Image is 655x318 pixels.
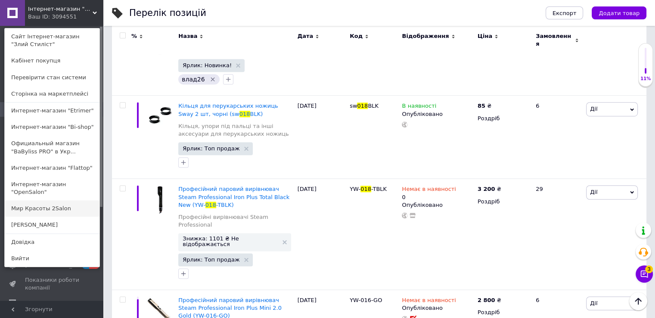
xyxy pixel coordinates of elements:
div: Опубліковано [402,201,473,209]
b: 3 200 [478,186,495,192]
span: Ціна [478,32,492,40]
span: Дії [590,300,597,306]
span: Відображення [402,32,449,40]
span: Дії [590,189,597,195]
div: ₴ [478,296,501,304]
svg: Видалити мітку [209,76,216,83]
div: Роздріб [478,309,528,316]
span: Показники роботи компанії [25,276,80,292]
span: 018 [205,202,216,208]
div: 1 [531,20,584,96]
span: Дії [590,106,597,112]
a: Сторінка на маркетплейсі [5,86,99,102]
span: Немає в наявності [402,297,456,306]
span: YW-016-GO [350,297,382,303]
span: Ярлик: Топ продаж [183,146,239,151]
a: Мир Красоты 2Salon [5,200,99,217]
span: -TBLK [371,186,387,192]
a: Интернет-магазин "Etrimer" [5,103,99,119]
span: Ярлик: Топ продаж [183,257,239,262]
span: Кільця для перукарських ножиць Sway 2 шт, чорні (sw [178,103,278,117]
a: Перевірити стан системи [5,69,99,86]
div: Опубліковано [402,304,473,312]
span: Відгуки [25,299,47,307]
div: [DATE] [295,179,348,290]
img: Кольца для парикмахерских ножниц Sway 2 шт, черные (sw 018 BLK) [146,102,174,130]
div: Перелік позицій [129,9,206,18]
button: Додати товар [592,6,646,19]
div: 29 [531,179,584,290]
a: Кільця, упори під пальці та інші аксесуари для перукарських ножиць [178,122,293,138]
span: Назва [178,32,197,40]
span: В наявності [402,103,436,112]
span: -TBLK) [216,202,234,208]
span: 018 [239,111,250,117]
a: Професійні вирівнювачі Steam Professional [178,213,293,229]
a: Довідка [5,234,99,250]
span: YW- [350,186,360,192]
span: % [131,32,137,40]
a: Сайт Інтернет-магазин "Злий Стиліст" [5,28,99,53]
span: sw [350,103,357,109]
button: Експорт [546,6,584,19]
span: Дата [298,32,314,40]
button: Наверх [629,292,647,310]
div: Роздріб [478,115,528,122]
span: 018 [357,103,368,109]
b: 2 800 [478,297,495,303]
span: Інтернет-магазин "Злий Стиліст" [28,5,93,13]
span: Додати товар [599,10,639,16]
span: Експорт [553,10,577,16]
div: Роздріб [478,198,528,206]
a: Официальный магазин "BaByliss PRO" в Укр... [5,135,99,159]
div: Опубліковано [402,110,473,118]
a: Кільця для перукарських ножиць Sway 2 шт, чорні (sw018BLK) [178,103,278,117]
button: Чат з покупцем3 [636,265,653,283]
a: Интернет-магазин "Flattop" [5,160,99,176]
span: 018 [360,186,371,192]
span: влад26 [182,76,205,83]
span: Немає в наявності [402,186,456,195]
a: Професійний паровий вирівнювач Steam Professional Iron Plus Total Black New (YW-018-TBLK) [178,186,289,208]
div: Ваш ID: 3094551 [28,13,64,21]
div: 6 [531,96,584,179]
div: 11% [639,76,652,82]
span: Професійний паровий вирівнювач Steam Professional Iron Plus Total Black New (YW- [178,186,289,208]
div: [DATE] [295,20,348,96]
a: Вийти [5,250,99,267]
span: 3 [645,265,653,273]
div: 0 [402,185,456,201]
span: Замовлення [536,32,573,48]
span: Код [350,32,363,40]
div: [DATE] [295,96,348,179]
span: BLK [368,103,379,109]
span: BLK) [250,111,263,117]
b: 85 [478,103,485,109]
img: Профессиональный паровой утюжок Steam Professional Iron Plus Total Black New [146,185,174,213]
div: ₴ [478,102,491,110]
a: [PERSON_NAME] [5,217,99,233]
a: Интернет-магазин "Bi-shop" [5,119,99,135]
span: Ярлик: Новинка! [183,62,232,68]
span: Знижка: 1101 ₴ Не відображається [183,236,278,247]
a: Кабінет покупця [5,53,99,69]
div: ₴ [478,185,501,193]
a: Интернет-магазин "OpenSalon" [5,176,99,200]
